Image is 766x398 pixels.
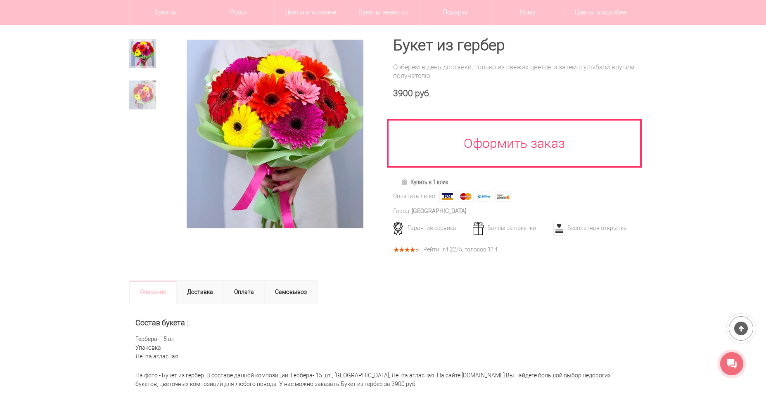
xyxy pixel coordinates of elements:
[470,224,551,232] div: Баллы за покупки
[135,319,631,327] h2: Состав букета :
[187,40,363,228] img: Букет из гербер
[458,192,474,201] img: MasterCard
[129,304,637,367] div: Гербера- 15 шт. Упаковка Лента атласная
[393,192,436,201] div: Оплатить легко:
[387,119,642,168] a: Оформить заказ
[488,246,498,253] span: 114
[129,280,177,304] a: Описание
[445,246,456,253] span: 4.22
[223,280,265,304] a: Оплата
[264,280,318,304] a: Самовывоз
[397,176,452,188] a: Купить в 1 клик
[477,192,492,201] img: Webmoney
[129,367,637,393] div: На фото - Букет из гербер. В составе данной композиции: Гербера- 15 шт., [GEOGRAPHIC_DATA], Лента...
[423,247,499,252] div: Рейтинг /5, голосов: .
[393,88,637,99] div: 3900 руб.
[176,280,224,304] a: Доставка
[393,63,637,80] div: Соберем в день доставки, только из свежих цветов и затем с улыбкой вручим получателю.
[177,40,373,228] a: Увеличить
[393,207,410,216] div: Город:
[401,178,410,185] img: Купить в 1 клик
[390,224,472,232] div: Гарантия сервиса
[393,38,637,53] h1: Букет из гербер
[412,207,466,216] div: [GEOGRAPHIC_DATA]
[439,192,455,201] img: Visa
[550,224,631,232] div: Бесплатная открытка
[495,192,511,201] img: Яндекс Деньги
